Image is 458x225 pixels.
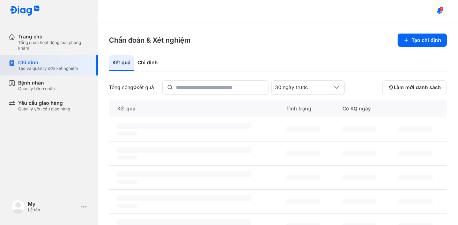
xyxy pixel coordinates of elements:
button: Làm mới danh sách [382,80,447,94]
span: Làm mới danh sách [394,84,441,90]
span: ‌ [399,199,433,204]
div: Quản lý yêu cầu giao hàng [18,106,70,112]
div: Tạo và quản lý đơn xét nghiệm [18,66,78,71]
span: ‌ [342,175,376,180]
span: ‌ [117,219,251,225]
span: 0 [133,84,136,90]
div: Quản lý bệnh nhân [18,86,55,92]
span: ‌ [286,126,320,132]
div: Kết quả [109,55,134,71]
span: 1 [440,7,443,12]
span: ‌ [399,175,433,180]
span: ‌ [117,195,251,201]
span: ‌ [286,199,320,204]
span: ‌ [342,151,376,156]
div: Lễ tân [28,207,78,213]
div: Yêu cầu giao hàng [18,100,70,106]
span: ‌ [399,151,433,156]
span: ‌ [286,175,320,180]
div: Chỉ định [18,59,78,66]
span: ‌ [117,204,137,208]
h3: Chẩn đoán & Xét nghiệm [109,35,191,45]
span: ‌ [117,171,251,177]
span: ‌ [342,126,376,132]
img: logo [11,200,25,214]
div: Có KQ ngày [334,100,390,117]
div: Tổng quan hoạt động của phòng khám [18,40,89,51]
button: Tạo chỉ định [398,34,447,47]
div: Trang chủ [18,34,89,40]
span: ‌ [117,123,251,129]
span: ‌ [286,151,320,156]
span: ‌ [342,199,376,204]
div: Chỉ định [134,55,161,71]
span: ‌ [117,131,137,136]
span: ‌ [117,180,137,184]
div: Kết quả [109,100,278,117]
div: 30 ngày trước [275,84,332,90]
span: ‌ [399,126,433,132]
span: ‌ [117,147,251,153]
div: Bệnh nhân [18,80,55,86]
span: ‌ [117,155,137,160]
img: logo [10,6,40,16]
div: Tình trạng [278,100,334,117]
div: Tổng cộng kết quả [109,84,154,90]
div: My [28,201,78,207]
